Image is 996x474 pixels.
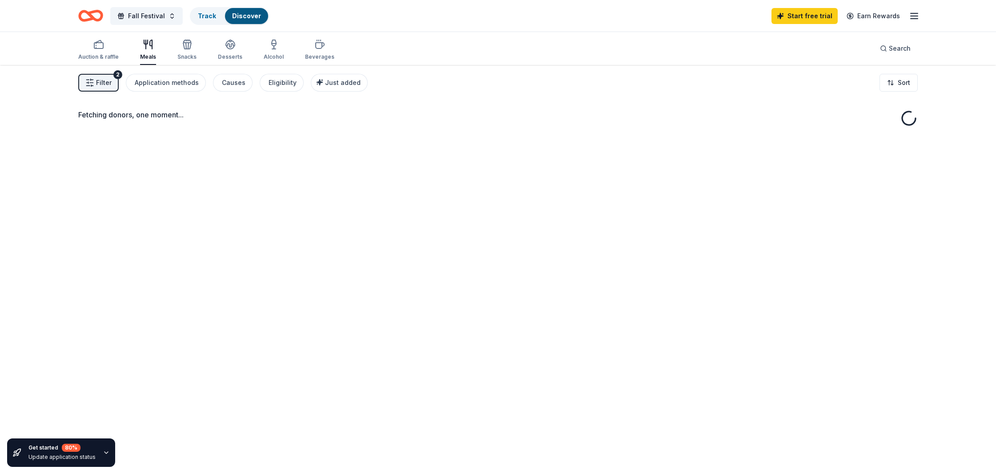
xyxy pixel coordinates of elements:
button: Snacks [177,36,197,65]
span: Just added [325,79,361,86]
div: Fetching donors, one moment... [78,109,918,120]
a: Earn Rewards [841,8,905,24]
button: Meals [140,36,156,65]
button: Application methods [126,74,206,92]
a: Home [78,5,103,26]
div: Alcohol [264,53,284,60]
div: 80 % [62,444,80,452]
button: Causes [213,74,253,92]
button: TrackDiscover [190,7,269,25]
button: Fall Festival [110,7,183,25]
button: Search [873,40,918,57]
button: Auction & raffle [78,36,119,65]
div: Snacks [177,53,197,60]
span: Fall Festival [128,11,165,21]
button: Beverages [305,36,334,65]
span: Filter [96,77,112,88]
div: Application methods [135,77,199,88]
div: Auction & raffle [78,53,119,60]
div: 2 [113,70,122,79]
a: Start free trial [771,8,838,24]
div: Causes [222,77,245,88]
div: Eligibility [269,77,297,88]
span: Sort [898,77,910,88]
a: Discover [232,12,261,20]
div: Update application status [28,454,96,461]
div: Get started [28,444,96,452]
button: Sort [880,74,918,92]
a: Track [198,12,216,20]
div: Meals [140,53,156,60]
span: Search [889,43,911,54]
button: Filter2 [78,74,119,92]
button: Alcohol [264,36,284,65]
div: Beverages [305,53,334,60]
div: Desserts [218,53,242,60]
button: Just added [311,74,368,92]
button: Desserts [218,36,242,65]
button: Eligibility [260,74,304,92]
